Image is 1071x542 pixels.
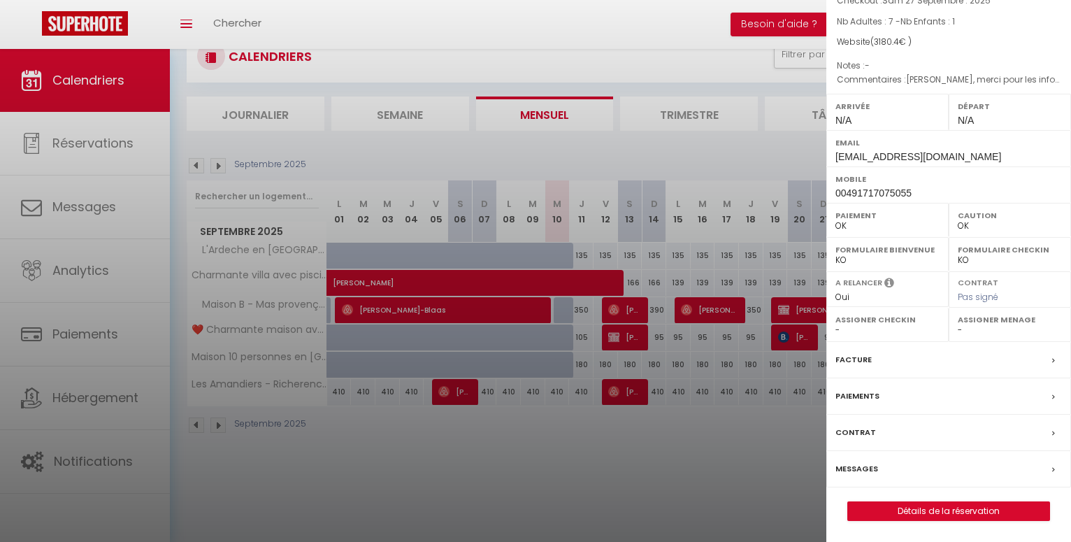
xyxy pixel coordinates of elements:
iframe: Chat [1012,479,1061,532]
label: Arrivée [835,99,940,113]
button: Détails de la réservation [847,501,1050,521]
label: Assigner Menage [958,313,1062,327]
label: Email [835,136,1062,150]
label: Paiement [835,208,940,222]
label: Facture [835,352,872,367]
label: Contrat [958,277,998,286]
p: Notes : [837,59,1061,73]
span: Pas signé [958,291,998,303]
span: Nb Adultes : 7 - [837,15,955,27]
p: Commentaires : [837,73,1061,87]
label: A relancer [835,277,882,289]
span: 3180.4 [874,36,899,48]
label: Formulaire Bienvenue [835,243,940,257]
label: Messages [835,462,878,476]
span: ( € ) [870,36,912,48]
label: Départ [958,99,1062,113]
label: Formulaire Checkin [958,243,1062,257]
label: Assigner Checkin [835,313,940,327]
label: Paiements [835,389,879,404]
span: 00491717075055 [835,187,912,199]
label: Contrat [835,425,876,440]
span: N/A [958,115,974,126]
label: Mobile [835,172,1062,186]
span: N/A [835,115,851,126]
span: Nb Enfants : 1 [900,15,955,27]
div: Website [837,36,1061,49]
i: Sélectionner OUI si vous souhaiter envoyer les séquences de messages post-checkout [884,277,894,292]
span: - [865,59,870,71]
span: [EMAIL_ADDRESS][DOMAIN_NAME] [835,151,1001,162]
label: Caution [958,208,1062,222]
button: Ouvrir le widget de chat LiveChat [11,6,53,48]
a: Détails de la réservation [848,502,1049,520]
